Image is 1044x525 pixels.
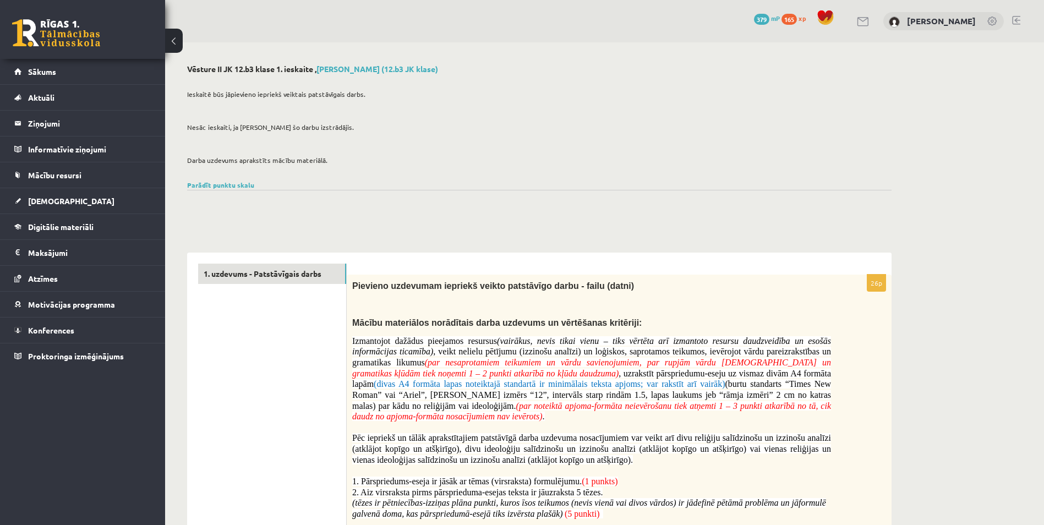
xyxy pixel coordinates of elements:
span: Pievieno uzdevumam iepriekš veikto patstāvīgo darbu - failu (datni) [352,281,634,291]
span: Proktoringa izmēģinājums [28,351,124,361]
a: Proktoringa izmēģinājums [14,343,151,369]
a: [PERSON_NAME] (12.b3 JK klase) [316,64,438,74]
a: Mācību resursi [14,162,151,188]
span: 2. Aiz virsraksta pirms pārsprieduma-esejas teksta ir jāuzraksta 5 tēzes. [352,488,603,497]
a: 1. uzdevums - Patstāvīgais darbs [198,264,346,284]
span: (par noteiktā apjoma-formāta neievērošanu tiek atņemti 1 – 3 punkti atkarībā no tā, cik daudz no ... [352,401,831,422]
p: Nesāc ieskaiti, ja [PERSON_NAME] šo darbu izstrādājis. [187,122,886,132]
a: 165 xp [781,14,811,23]
span: xp [799,14,806,23]
legend: Ziņojumi [28,111,151,136]
a: Informatīvie ziņojumi [14,136,151,162]
a: Sākums [14,59,151,84]
p: Darba uzdevums aprakstīts mācību materiālā. [187,155,886,165]
a: Digitālie materiāli [14,214,151,239]
p: Ieskaitē būs jāpievieno iepriekš veiktais patstāvīgais darbs. [187,89,886,99]
span: Mācību materiālos norādītais darba uzdevums un vērtēšanas kritēriji: [352,318,642,327]
h2: Vēsture II JK 12.b3 klase 1. ieskaite , [187,64,892,74]
i: (vairākus, nevis tikai vienu – tiks vērtēta arī izmantoto resursu daudzveidība un esošās informāc... [352,336,831,357]
span: (d [374,379,381,389]
span: (tēzes ir pētniecības-izziņas plāna punkti, kuros īsos teikumos (nevis vienā vai divos vārdos) ir... [352,498,826,518]
span: 165 [781,14,797,25]
a: Motivācijas programma [14,292,151,317]
span: Atzīmes [28,274,58,283]
a: Ziņojumi [14,111,151,136]
span: [DEMOGRAPHIC_DATA] [28,196,114,206]
span: Konferences [28,325,74,335]
a: Atzīmes [14,266,151,291]
span: (5 punkti) [565,509,600,518]
span: (1 punkts) [582,477,617,486]
img: Inga Revina [889,17,900,28]
span: Izmantojot dažādus pieejamos resursus , veikt nelielu pētījumu (izzinošu analīzi) un loģiskos, sa... [352,336,831,367]
a: 379 mP [754,14,780,23]
span: Pēc iepriekš un tālāk aprakstītajiem patstāvīgā darba uzdevuma nosacījumiem var veikt arī divu re... [352,433,831,464]
p: 26p [867,274,886,292]
legend: Maksājumi [28,240,151,265]
span: ivas A4 formāta lapas noteiktajā standartā ir minimālais teksta apjoms; var rakstīt arī vairāk) [381,379,725,389]
a: Parādīt punktu skalu [187,181,254,189]
a: [PERSON_NAME] [907,15,976,26]
span: (burtu standarts “Times New Roman” vai “Ariel”, [PERSON_NAME] izmērs “12”, intervāls starp rindām... [352,379,831,410]
span: (par nesaprotamiem teikumiem un vārdu savienojumiem, par rupjām vārdu [DEMOGRAPHIC_DATA] un grama... [352,358,831,378]
span: Sākums [28,67,56,76]
span: Digitālie materiāli [28,222,94,232]
a: Aktuāli [14,85,151,110]
span: . [543,412,545,421]
a: Rīgas 1. Tālmācības vidusskola [12,19,100,47]
a: Maksājumi [14,240,151,265]
a: Konferences [14,318,151,343]
span: Aktuāli [28,92,54,102]
span: 1. Pārspriedums-eseja ir jāsāk ar tēmas (virsraksta) formulējumu. [352,477,582,486]
span: mP [771,14,780,23]
a: [DEMOGRAPHIC_DATA] [14,188,151,214]
legend: Informatīvie ziņojumi [28,136,151,162]
span: Motivācijas programma [28,299,115,309]
span: 379 [754,14,769,25]
span: Mācību resursi [28,170,81,180]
